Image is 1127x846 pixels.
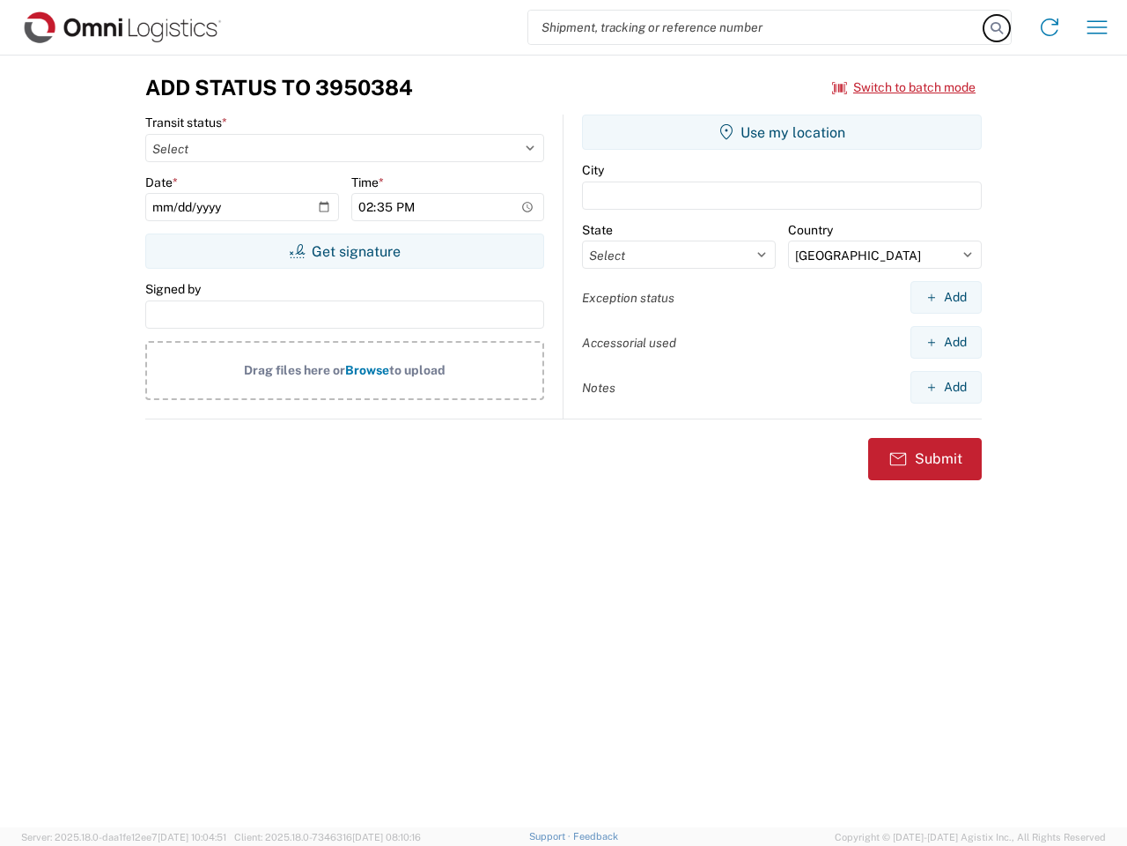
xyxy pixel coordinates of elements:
[145,174,178,190] label: Date
[582,335,676,351] label: Accessorial used
[582,162,604,178] label: City
[145,115,227,130] label: Transit status
[21,832,226,842] span: Server: 2025.18.0-daa1fe12ee7
[788,222,833,238] label: Country
[582,222,613,238] label: State
[352,832,421,842] span: [DATE] 08:10:16
[582,290,674,306] label: Exception status
[389,363,446,377] span: to upload
[158,832,226,842] span: [DATE] 10:04:51
[351,174,384,190] label: Time
[145,281,201,297] label: Signed by
[529,831,573,842] a: Support
[145,75,413,100] h3: Add Status to 3950384
[528,11,984,44] input: Shipment, tracking or reference number
[582,380,615,396] label: Notes
[145,234,544,269] button: Get signature
[910,371,982,404] button: Add
[234,832,421,842] span: Client: 2025.18.0-7346316
[582,115,982,150] button: Use my location
[910,281,982,314] button: Add
[573,831,618,842] a: Feedback
[244,363,345,377] span: Drag files here or
[832,73,976,102] button: Switch to batch mode
[835,829,1106,845] span: Copyright © [DATE]-[DATE] Agistix Inc., All Rights Reserved
[345,363,389,377] span: Browse
[910,326,982,359] button: Add
[868,438,982,480] button: Submit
